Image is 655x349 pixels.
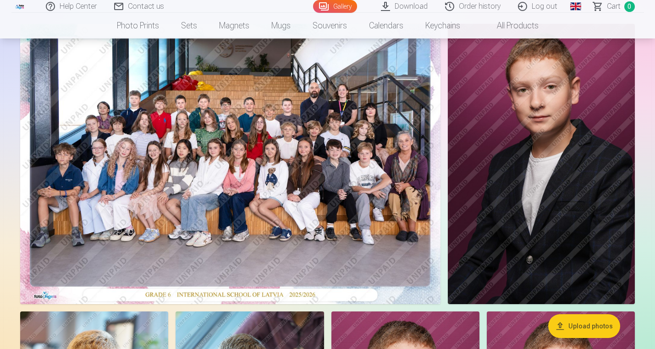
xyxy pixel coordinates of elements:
[106,13,170,38] a: Photo prints
[471,13,550,38] a: All products
[414,13,471,38] a: Keychains
[208,13,260,38] a: Magnets
[170,13,208,38] a: Sets
[548,314,620,338] button: Upload photos
[260,13,302,38] a: Mugs
[358,13,414,38] a: Calendars
[607,1,621,12] span: Сart
[624,1,635,12] span: 0
[302,13,358,38] a: Souvenirs
[15,4,25,9] img: /fa1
